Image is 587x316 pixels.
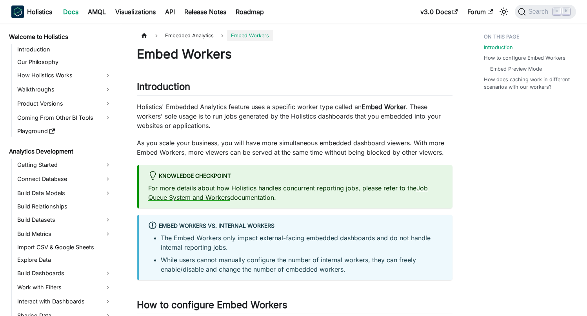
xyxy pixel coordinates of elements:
[15,242,114,253] a: Import CSV & Google Sheets
[15,254,114,265] a: Explore Data
[15,281,114,294] a: Work with Filters
[7,31,114,42] a: Welcome to Holistics
[137,299,453,314] h2: How to configure Embed Workers
[148,171,443,181] div: Knowledge Checkpoint
[484,76,571,91] a: How does caching work in different scenarios with our workers?
[231,5,269,18] a: Roadmap
[498,5,510,18] button: Switch between dark and light mode (currently light mode)
[83,5,111,18] a: AMQL
[148,183,443,202] p: For more details about how Holistics handles concurrent reporting jobs, please refer to the docum...
[161,30,218,41] span: Embedded Analytics
[148,221,443,231] div: Embed Workers vs. internal workers
[15,267,114,279] a: Build Dashboards
[484,54,565,62] a: How to configure Embed Workers
[15,159,114,171] a: Getting Started
[137,30,152,41] a: Home page
[416,5,463,18] a: v3.0 Docs
[11,5,24,18] img: Holistics
[111,5,160,18] a: Visualizations
[15,111,114,124] a: Coming From Other BI Tools
[160,5,180,18] a: API
[15,57,114,68] a: Our Philosophy
[362,103,406,111] strong: Embed Worker
[137,30,453,41] nav: Breadcrumbs
[58,5,83,18] a: Docs
[526,8,553,15] span: Search
[515,5,576,19] button: Search (Command+K)
[137,102,453,130] p: Holistics' Embedded Analytics feature uses a specific worker type called an . These workers' sole...
[15,187,114,199] a: Build Data Models
[27,7,52,16] b: Holistics
[15,214,114,226] a: Build Datasets
[15,83,114,96] a: Walkthroughs
[137,81,453,96] h2: Introduction
[463,5,498,18] a: Forum
[161,255,443,274] li: While users cannot manually configure the number of internal workers, they can freely enable/disa...
[7,146,114,157] a: Analytics Development
[137,138,453,157] p: As you scale your business, you will have more simultaneous embedded dashboard viewers. With more...
[15,69,114,82] a: How Holistics Works
[11,5,52,18] a: HolisticsHolistics
[484,44,513,51] a: Introduction
[553,8,561,15] kbd: ⌘
[137,46,453,62] h1: Embed Workers
[15,173,114,185] a: Connect Database
[15,201,114,212] a: Build Relationships
[15,126,114,137] a: Playground
[161,233,443,252] li: The Embed Workers only impact external-facing embedded dashboards and do not handle internal repo...
[15,44,114,55] a: Introduction
[15,295,114,308] a: Interact with Dashboards
[227,30,273,41] span: Embed Workers
[4,24,121,316] nav: Docs sidebar
[180,5,231,18] a: Release Notes
[490,65,542,73] a: Embed Preview Mode
[15,228,114,240] a: Build Metrics
[15,97,114,110] a: Product Versions
[562,8,570,15] kbd: K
